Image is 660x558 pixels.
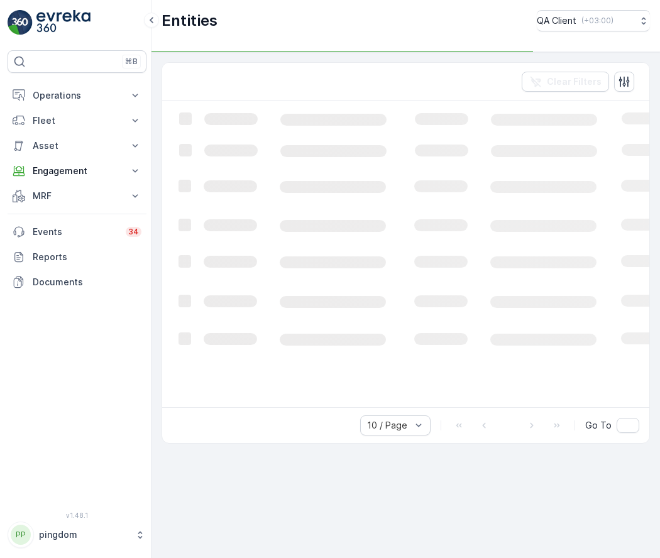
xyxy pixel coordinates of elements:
[33,139,121,152] p: Asset
[162,11,217,31] p: Entities
[585,419,612,432] span: Go To
[8,133,146,158] button: Asset
[581,16,613,26] p: ( +03:00 )
[33,89,121,102] p: Operations
[33,226,118,238] p: Events
[8,83,146,108] button: Operations
[125,57,138,67] p: ⌘B
[8,10,33,35] img: logo
[547,75,602,88] p: Clear Filters
[8,183,146,209] button: MRF
[39,528,129,541] p: pingdom
[537,14,576,27] p: QA Client
[11,525,31,545] div: PP
[8,270,146,295] a: Documents
[8,219,146,244] a: Events34
[8,108,146,133] button: Fleet
[8,244,146,270] a: Reports
[537,10,650,31] button: QA Client(+03:00)
[522,72,609,92] button: Clear Filters
[8,511,146,519] span: v 1.48.1
[33,251,141,263] p: Reports
[8,158,146,183] button: Engagement
[33,114,121,127] p: Fleet
[36,10,91,35] img: logo_light-DOdMpM7g.png
[33,276,141,288] p: Documents
[33,190,121,202] p: MRF
[8,522,146,548] button: PPpingdom
[33,165,121,177] p: Engagement
[128,227,139,237] p: 34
